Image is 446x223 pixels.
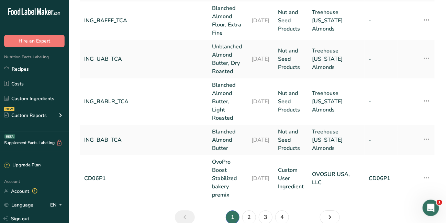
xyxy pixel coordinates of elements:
[4,199,33,211] a: Language
[312,128,360,152] a: Treehouse [US_STATE] Almonds
[212,158,243,199] a: OvoPro Boost Stabilized bakery premix
[84,97,204,106] a: ING_BABLR_TCA
[369,97,393,106] a: -
[278,89,304,114] a: Nut and Seed Products
[84,55,204,63] a: ING_UAB_TCA
[84,16,204,25] a: ING_BAFEF_TCA
[212,43,243,75] a: Unblanched Almond Butter, Dry Roasted
[437,200,442,205] span: 1
[212,128,243,152] a: Blanched Almond Butter
[423,200,439,216] iframe: Intercom live chat
[369,174,393,183] a: CD06P1
[278,8,304,33] a: Nut and Seed Products
[278,166,304,191] a: Custom User Ingredient
[369,55,393,63] a: -
[369,136,393,144] a: -
[312,170,360,187] a: OVOSUR USA, LLC
[252,174,270,183] a: [DATE]
[312,89,360,114] a: Treehouse [US_STATE] Almonds
[4,162,41,169] div: Upgrade Plan
[312,8,360,33] a: Treehouse [US_STATE] Almonds
[252,97,270,106] a: [DATE]
[212,4,243,37] a: Blanched Almond Flour, Extra Fine
[252,136,270,144] a: [DATE]
[84,136,204,144] a: ING_BAB_TCA
[252,55,270,63] a: [DATE]
[4,134,15,139] div: BETA
[84,174,204,183] a: CD06P1
[278,47,304,71] a: Nut and Seed Products
[4,35,65,47] button: Hire an Expert
[252,16,270,25] a: [DATE]
[369,16,393,25] a: -
[212,81,243,122] a: Blanched Almond Butter, Light Roasted
[4,107,14,111] div: NEW
[312,47,360,71] a: Treehouse [US_STATE] Almonds
[50,201,65,209] div: EN
[278,128,304,152] a: Nut and Seed Products
[4,112,47,119] div: Custom Reports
